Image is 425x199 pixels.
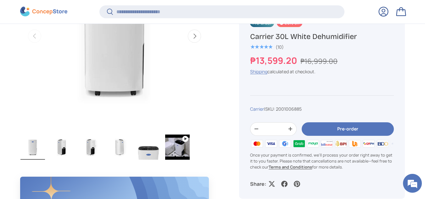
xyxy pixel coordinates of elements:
[78,135,103,160] img: carrier-dehumidifier-30-liter-left-side-with-dimensions-view-concepstore
[276,106,302,112] span: 2001006885
[250,43,284,50] a: 5.0 out of 5.0 stars (10)
[362,139,376,148] img: qrph
[334,139,348,148] img: bpi
[348,139,362,148] img: ubp
[264,139,278,148] img: visa
[265,106,275,112] span: SKU:
[302,122,394,136] button: Pre-order
[278,139,292,148] img: gcash
[292,139,306,148] img: grabpay
[250,69,394,75] div: calculated at checkout.
[250,152,394,170] p: Once your payment is confirmed, we'll process your order right away to get it to you faster. Plea...
[3,132,120,154] textarea: Type your message and hit 'Enter'
[390,139,404,148] img: metrobank
[306,139,320,148] img: maya
[376,139,390,148] img: bdo
[250,32,394,41] h1: Carrier 30L White Dehumidifier
[49,135,74,160] img: carrier-dehumidifier-30-liter-left-side-view-concepstore
[300,57,338,66] s: ₱16,999.00
[20,7,67,17] img: ConcepStore
[250,69,267,75] a: Shipping
[276,45,284,49] div: (10)
[33,35,106,43] div: Chat with us now
[107,135,132,160] img: carrier-dehumidifier-30-liter-right-side-view-concepstore
[250,44,272,50] div: 5.0 out of 5.0 stars
[264,106,302,112] span: |
[165,135,190,160] img: carrier-30 liter-dehumidifier-youtube-demo-video-concepstore
[20,135,45,160] img: carrier-dehumidifier-30-liter-full-view-concepstore
[250,55,299,67] strong: ₱13,599.20
[250,139,264,148] img: master
[250,180,266,188] p: Share:
[103,3,118,18] div: Minimize live chat window
[250,44,272,50] span: ★★★★★
[320,139,334,148] img: billease
[136,135,161,160] img: carrier-dehumidifier-30-liter-top-with-buttons-view-concepstore
[250,106,264,112] a: Carrier
[269,164,312,170] a: Terms and Conditions
[36,59,87,123] span: We're online!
